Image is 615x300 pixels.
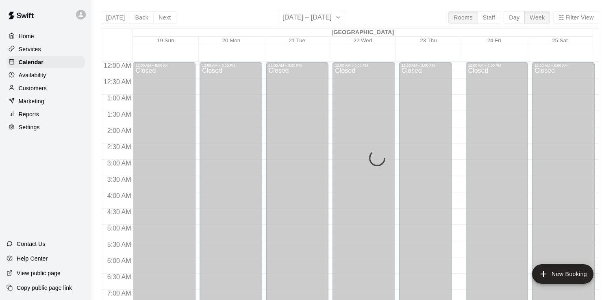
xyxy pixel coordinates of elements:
div: 12:00 AM – 3:00 PM [202,63,260,67]
span: 6:30 AM [105,274,133,280]
p: Customers [19,84,47,92]
p: View public page [17,269,61,277]
a: Settings [7,121,85,133]
span: 7:00 AM [105,290,133,297]
span: 1:30 AM [105,111,133,118]
span: 5:30 AM [105,241,133,248]
p: Copy public page link [17,284,72,292]
p: Settings [19,123,40,131]
a: Marketing [7,95,85,107]
span: 3:30 AM [105,176,133,183]
button: 20 Mon [222,37,240,43]
div: 12:00 AM – 8:00 AM [135,63,193,67]
a: Calendar [7,56,85,68]
button: 22 Wed [353,37,372,43]
div: 12:00 AM – 3:00 PM [269,63,326,67]
a: Home [7,30,85,42]
span: 6:00 AM [105,257,133,264]
a: Reports [7,108,85,120]
span: 12:30 AM [102,78,133,85]
p: Home [19,32,34,40]
span: 3:00 AM [105,160,133,167]
a: Customers [7,82,85,94]
span: 1:00 AM [105,95,133,102]
div: [GEOGRAPHIC_DATA] [133,29,593,37]
button: 21 Tue [289,37,305,43]
p: Help Center [17,254,48,263]
div: 12:00 AM – 3:00 PM [468,63,526,67]
span: 4:00 AM [105,192,133,199]
p: Reports [19,110,39,118]
a: Availability [7,69,85,81]
a: Services [7,43,85,55]
span: 12:00 AM [102,62,133,69]
div: 12:00 AM – 3:00 PM [335,63,393,67]
button: add [532,264,593,284]
p: Services [19,45,41,53]
button: 19 Sun [157,37,174,43]
span: 4:30 AM [105,209,133,215]
span: 2:30 AM [105,143,133,150]
div: 12:00 AM – 3:00 PM [402,63,450,67]
p: Calendar [19,58,43,66]
p: Marketing [19,97,44,105]
button: 23 Thu [420,37,437,43]
p: Availability [19,71,46,79]
div: 12:00 AM – 8:00 AM [535,63,592,67]
span: 5:00 AM [105,225,133,232]
span: 2:00 AM [105,127,133,134]
button: 24 Fri [487,37,501,43]
button: 25 Sat [552,37,568,43]
p: Contact Us [17,240,46,248]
